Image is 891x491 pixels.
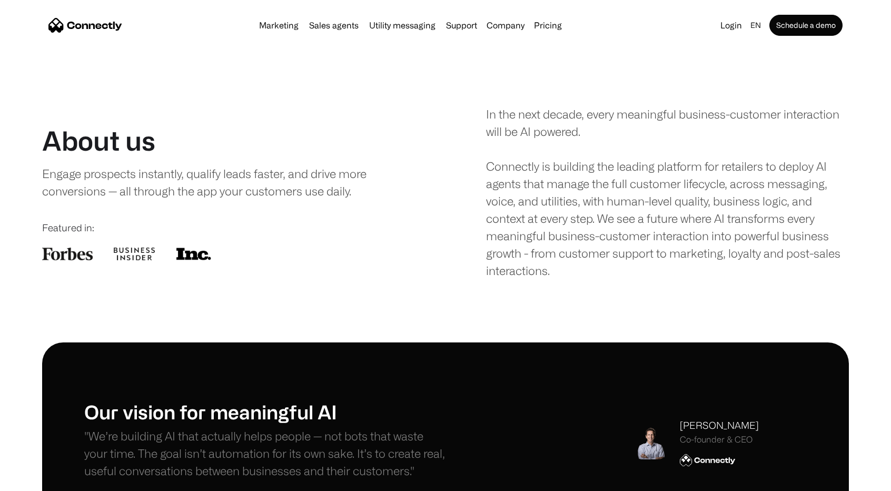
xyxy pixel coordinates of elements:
[716,18,746,33] a: Login
[84,427,445,479] p: "We’re building AI that actually helps people — not bots that waste your time. The goal isn’t aut...
[21,473,63,487] ul: Language list
[42,221,405,235] div: Featured in:
[84,400,445,423] h1: Our vision for meaningful AI
[680,435,759,445] div: Co-founder & CEO
[42,125,155,156] h1: About us
[746,18,767,33] div: en
[680,418,759,433] div: [PERSON_NAME]
[305,21,363,30] a: Sales agents
[11,472,63,487] aside: Language selected: English
[750,18,761,33] div: en
[487,18,524,33] div: Company
[42,165,387,200] div: Engage prospects instantly, qualify leads faster, and drive more conversions — all through the ap...
[48,17,122,33] a: home
[365,21,440,30] a: Utility messaging
[530,21,566,30] a: Pricing
[442,21,481,30] a: Support
[255,21,303,30] a: Marketing
[486,105,849,279] div: In the next decade, every meaningful business-customer interaction will be AI powered. Connectly ...
[483,18,528,33] div: Company
[769,15,843,36] a: Schedule a demo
